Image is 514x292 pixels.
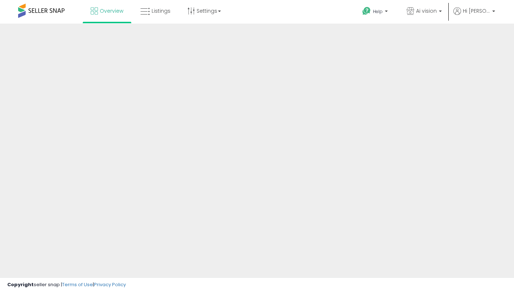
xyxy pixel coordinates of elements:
[357,1,395,24] a: Help
[62,281,93,288] a: Terms of Use
[362,7,371,16] i: Get Help
[152,7,170,15] span: Listings
[7,281,34,288] strong: Copyright
[463,7,490,15] span: Hi [PERSON_NAME]
[373,8,383,15] span: Help
[100,7,123,15] span: Overview
[7,281,126,288] div: seller snap | |
[453,7,495,24] a: Hi [PERSON_NAME]
[94,281,126,288] a: Privacy Policy
[416,7,437,15] span: Ai vision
